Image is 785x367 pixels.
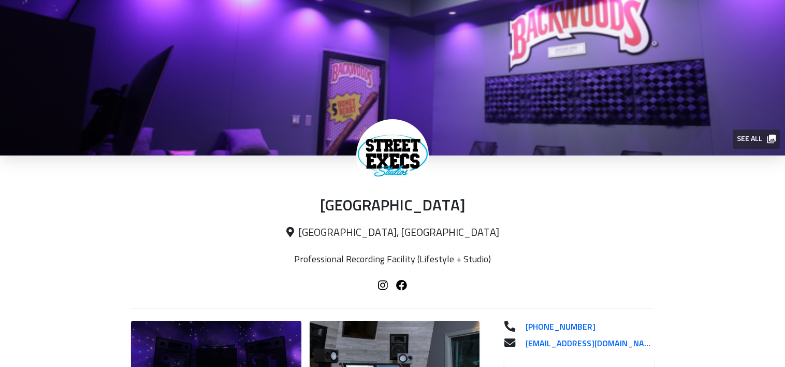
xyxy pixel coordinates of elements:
span: See all [737,133,775,146]
a: [EMAIL_ADDRESS][DOMAIN_NAME] [517,337,655,350]
button: See all [733,130,780,149]
p: [GEOGRAPHIC_DATA] [131,197,655,216]
p: Professional Recording Facility (Lifestyle + Studio) [261,254,523,265]
img: Street Exec Studios [356,119,429,192]
a: [PHONE_NUMBER] [517,321,655,333]
p: [GEOGRAPHIC_DATA], [GEOGRAPHIC_DATA] [131,227,655,239]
